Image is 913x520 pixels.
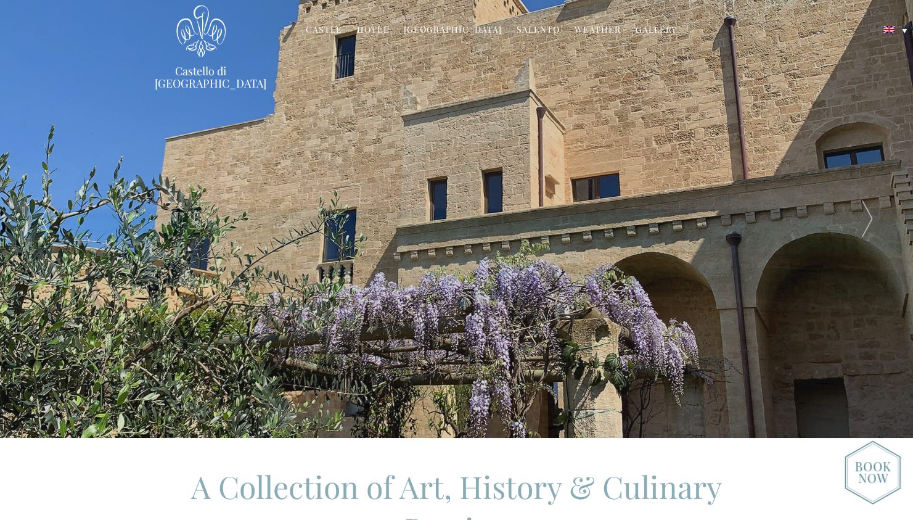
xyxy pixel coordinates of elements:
img: English [883,26,895,33]
img: Castello di Ugento [176,5,226,57]
a: Hotel [357,23,389,38]
a: Castle [306,23,342,38]
a: Weather [575,23,621,38]
a: Salento [517,23,560,38]
a: Castello di [GEOGRAPHIC_DATA] [155,65,247,89]
a: Gallery [636,23,677,38]
img: new-booknow.png [845,440,901,505]
a: [GEOGRAPHIC_DATA] [404,23,502,38]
